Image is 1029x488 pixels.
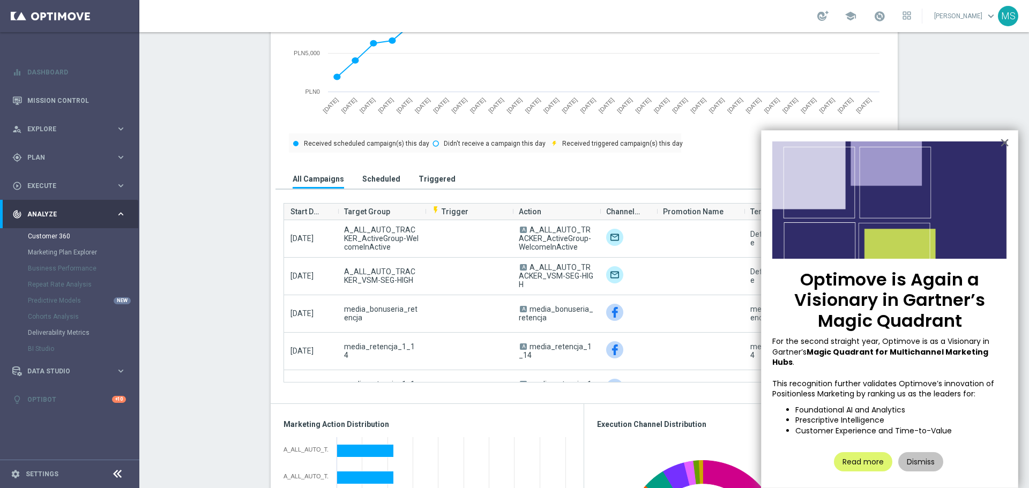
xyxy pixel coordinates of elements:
[750,342,825,359] div: media_retencja_1_14
[834,452,892,471] button: Read more
[431,207,468,216] span: Trigger
[524,96,541,114] text: [DATE]
[26,471,58,477] a: Settings
[12,124,22,134] i: person_search
[284,446,329,453] div: A_ALL_AUTO_TRACKER_ActiveGroup-WelcomeInActive
[781,96,799,114] text: [DATE]
[293,174,344,184] h3: All Campaigns
[985,10,997,22] span: keyboard_arrow_down
[28,309,138,325] div: Cohorts Analysis
[284,473,329,479] div: A_ALL_AUTO_TRACKER_VSM-SEG-HIGH
[444,140,546,147] text: Didn't receive a campaign this day
[290,347,314,355] span: [DATE]
[795,405,1007,416] li: Foundational AI and Analytics
[114,297,131,304] div: NEW
[12,181,116,191] div: Execute
[750,201,792,222] span: Template(s)
[290,234,314,243] span: [DATE]
[793,357,794,367] span: .
[933,8,998,24] a: [PERSON_NAME]
[290,201,323,222] span: Start Date
[116,366,126,376] i: keyboard_arrow_right
[340,96,357,114] text: [DATE]
[27,368,116,374] span: Data Studio
[520,227,527,233] span: A
[431,206,440,214] i: flash_on
[772,347,990,368] strong: Magic Quadrant for Multichannel Marketing Hubs
[1000,134,1010,151] button: Close
[898,452,943,471] button: Dismiss
[11,469,20,479] i: settings
[344,342,419,359] span: media_retencja_1_14
[606,379,623,396] img: Facebook Custom Audience
[12,385,126,414] div: Optibot
[27,86,126,115] a: Mission Control
[763,96,780,114] text: [DATE]
[12,67,22,77] i: equalizer
[505,96,523,114] text: [DATE]
[772,379,1007,400] p: This recognition further validates Optimove’s innovation of Positionless Marketing by ranking us ...
[28,228,138,244] div: Customer 360
[519,380,592,397] span: media_retencja_1_14_ZG
[616,96,633,114] text: [DATE]
[304,140,429,147] text: Received scheduled campaign(s) this day
[344,267,419,284] span: A_ALL_AUTO_TRACKER_VSM-SEG-HIGH
[344,305,419,322] span: media_bonuseria_retencja
[795,415,1007,426] li: Prescriptive Intelligence
[606,341,623,358] div: Facebook Custom Audience
[12,209,116,219] div: Analyze
[362,174,400,184] h3: Scheduled
[395,96,413,114] text: [DATE]
[519,305,593,322] span: media_bonuseria_retencja
[344,380,419,397] span: media_retencja_1_14_ZG
[28,232,111,241] a: Customer 360
[671,96,689,114] text: [DATE]
[606,304,623,321] img: Facebook Custom Audience
[542,96,560,114] text: [DATE]
[634,96,652,114] text: [DATE]
[27,58,126,86] a: Dashboard
[12,209,22,219] i: track_changes
[487,96,505,114] text: [DATE]
[12,395,22,404] i: lightbulb
[27,385,112,414] a: Optibot
[28,276,138,292] div: Repeat Rate Analysis
[116,124,126,134] i: keyboard_arrow_right
[744,96,762,114] text: [DATE]
[28,292,138,309] div: Predictive Models
[519,201,541,222] span: Action
[12,153,22,162] i: gps_fixed
[663,201,724,222] span: Promotion Name
[432,96,450,114] text: [DATE]
[116,152,126,162] i: keyboard_arrow_right
[344,201,390,222] span: Target Group
[519,263,593,289] span: A_ALL_AUTO_TRACKER_VSM-SEG-HIGH
[519,342,592,359] span: media_retencja_1_14
[28,325,138,341] div: Deliverability Metrics
[750,230,825,247] div: Default Email template
[12,181,22,191] i: play_circle_outline
[28,248,111,257] a: Marketing Plan Explorer
[750,267,825,284] div: Default Email template
[579,96,596,114] text: [DATE]
[845,10,856,22] span: school
[520,381,527,387] span: A
[606,266,623,283] div: Target group only
[294,50,320,56] text: PLN5,000
[27,154,116,161] span: Plan
[598,96,615,114] text: [DATE]
[344,226,419,251] span: A_ALL_AUTO_TRACKER_ActiveGroup-WelcomeInActive
[772,269,1007,331] p: Optimove is Again a Visionary in Gartner’s Magic Quadrant
[800,96,817,114] text: [DATE]
[469,96,487,114] text: [DATE]
[750,305,825,322] div: media_bonuseria_retencja
[305,88,320,95] text: PLN0
[27,211,116,217] span: Analyze
[519,226,591,251] span: A_ALL_AUTO_TRACKER_ActiveGroup-WelcomeInActive
[116,209,126,219] i: keyboard_arrow_right
[28,244,138,260] div: Marketing Plan Explorer
[562,140,683,147] text: Received triggered campaign(s) this day
[419,174,456,184] h3: Triggered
